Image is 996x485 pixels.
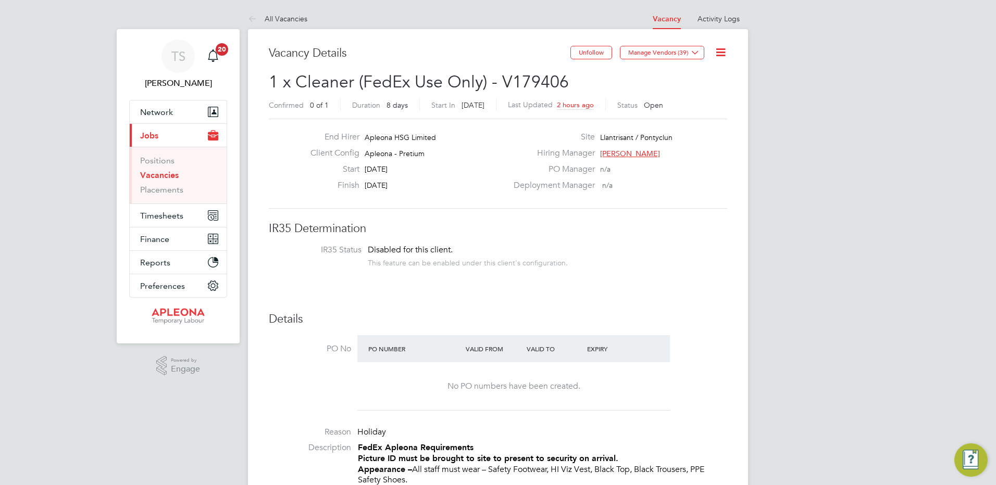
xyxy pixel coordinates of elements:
button: Finance [130,227,227,250]
span: TS [171,49,185,63]
span: Engage [171,365,200,374]
label: Site [507,132,595,143]
a: Activity Logs [698,14,740,23]
span: Powered by [171,356,200,365]
button: Jobs [130,124,227,147]
button: Engage Resource Center [954,443,988,477]
span: [DATE] [462,100,484,110]
label: Hiring Manager [507,148,595,159]
h3: Details [269,312,727,327]
span: n/a [602,181,613,190]
span: 2 hours ago [557,100,594,109]
div: Expiry [584,339,645,358]
span: 20 [216,43,228,56]
label: Confirmed [269,100,304,110]
span: Reports [140,258,170,267]
label: Start In [431,100,455,110]
a: Powered byEngage [156,356,201,376]
label: PO No [269,343,351,354]
label: Last Updated [508,100,553,109]
button: Timesheets [130,204,227,227]
span: n/a [600,164,611,174]
span: Tracy Sellick [129,77,227,90]
label: Duration [352,100,380,110]
span: [DATE] [365,181,388,190]
div: Jobs [130,147,227,203]
a: Vacancy [653,15,681,23]
label: PO Manager [507,164,595,175]
button: Preferences [130,274,227,297]
span: Network [140,107,173,117]
label: Start [302,164,359,175]
h3: IR35 Determination [269,221,727,236]
label: IR35 Status [279,245,362,256]
span: 1 x Cleaner (FedEx Use Only) - V179406 [269,72,569,92]
button: Unfollow [570,46,612,59]
span: Llantrisant / Pontyclun [600,133,673,142]
span: [PERSON_NAME] [600,149,660,158]
strong: Appearance – [358,464,412,474]
span: Apleona - Pretium [365,149,425,158]
h3: Vacancy Details [269,46,570,61]
span: Preferences [140,281,185,291]
a: Go to home page [129,308,227,325]
span: Timesheets [140,211,183,221]
label: Description [269,442,351,453]
a: All Vacancies [248,14,307,23]
a: Placements [140,185,183,195]
label: Reason [269,427,351,438]
label: Status [617,100,638,110]
label: Client Config [302,148,359,159]
div: Valid From [463,339,524,358]
span: Finance [140,234,169,244]
button: Network [130,100,227,123]
a: TS[PERSON_NAME] [129,40,227,90]
nav: Main navigation [117,29,240,343]
span: Disabled for this client. [368,245,453,255]
span: 0 of 1 [310,100,329,110]
label: End Hirer [302,132,359,143]
span: [DATE] [365,164,388,174]
strong: FedEx Apleona Requirements [358,442,474,452]
button: Reports [130,251,227,274]
a: Vacancies [140,170,179,180]
a: 20 [203,40,223,73]
div: PO Number [366,339,463,358]
a: Positions [140,156,175,165]
span: Open [644,100,663,110]
div: No PO numbers have been created. [368,381,659,392]
span: 8 days [387,100,408,110]
label: Finish [302,180,359,191]
button: Manage Vendors (39) [620,46,704,59]
img: apleona-logo-retina.png [152,308,205,325]
strong: Picture ID must be brought to site to present to security on arrival. [358,453,618,463]
div: This feature can be enabled under this client's configuration. [368,256,568,267]
label: Deployment Manager [507,180,595,191]
span: Jobs [140,131,158,141]
div: Valid To [524,339,585,358]
span: Apleona HSG Limited [365,133,436,142]
span: Holiday [357,427,386,437]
